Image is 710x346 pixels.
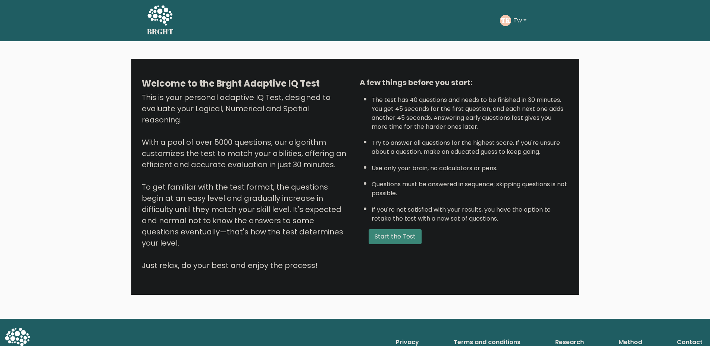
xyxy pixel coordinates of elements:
[501,16,510,25] text: TK
[142,77,320,90] b: Welcome to the Brght Adaptive IQ Test
[372,92,569,131] li: The test has 40 questions and needs to be finished in 30 minutes. You get 45 seconds for the firs...
[147,27,174,36] h5: BRGHT
[372,160,569,173] li: Use only your brain, no calculators or pens.
[142,92,351,271] div: This is your personal adaptive IQ Test, designed to evaluate your Logical, Numerical and Spatial ...
[372,135,569,156] li: Try to answer all questions for the highest score. If you're unsure about a question, make an edu...
[360,77,569,88] div: A few things before you start:
[372,202,569,223] li: If you're not satisfied with your results, you have the option to retake the test with a new set ...
[372,176,569,198] li: Questions must be answered in sequence; skipping questions is not possible.
[147,3,174,38] a: BRGHT
[369,229,422,244] button: Start the Test
[511,16,529,25] button: Tw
